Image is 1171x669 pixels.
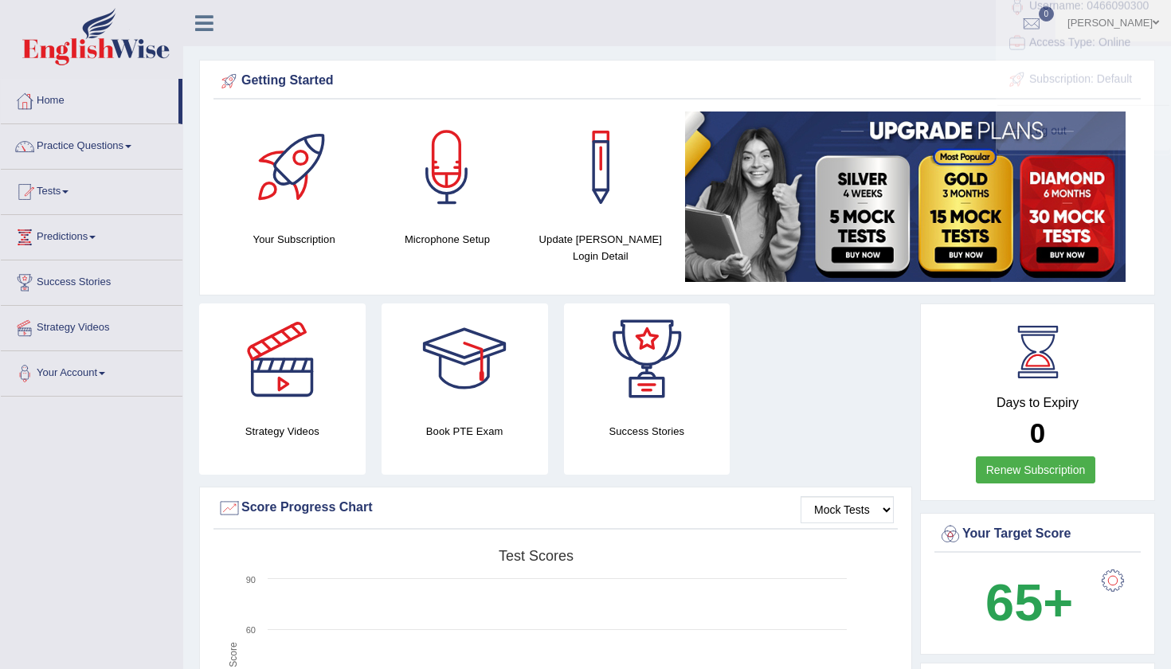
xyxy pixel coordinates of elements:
b: 0 [1030,417,1045,448]
h4: Days to Expiry [938,396,1137,410]
tspan: Score [228,642,239,667]
div: Getting Started [217,69,1137,93]
h4: Your Subscription [225,231,362,248]
div: Score Progress Chart [217,496,894,520]
span: 0 [1039,6,1055,22]
h4: Book PTE Exam [382,423,548,440]
h4: Strategy Videos [199,423,366,440]
div: Your Target Score [938,522,1137,546]
a: Practice Questions [1,124,182,164]
a: Your Account [1,351,182,391]
b: 65+ [985,573,1073,632]
a: Tests [1,170,182,209]
a: Log out [997,172,1169,209]
a: Success Stories [1,260,182,300]
a: Access Type: Online [997,84,1169,120]
a: Subscription: Default [997,120,1169,157]
a: Strategy Videos [1,306,182,346]
a: Predictions [1,215,182,255]
h4: Success Stories [564,423,730,440]
img: small5.jpg [685,111,1126,282]
h4: Microphone Setup [378,231,515,248]
text: 60 [246,625,256,635]
text: 90 [246,575,256,585]
h4: Update [PERSON_NAME] Login Detail [532,231,669,264]
a: Home [1,79,178,119]
tspan: Test scores [499,548,574,564]
a: Username: 0466090300 [997,47,1169,84]
a: Renew Subscription [976,456,1096,483]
